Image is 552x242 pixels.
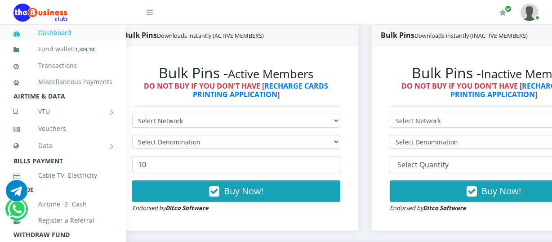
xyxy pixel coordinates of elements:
span: Buy Now! [224,185,263,197]
a: Cable TV, Electricity [13,165,112,186]
span: Buy Now! [481,185,521,197]
a: Fund wallet[1,324.10] [13,39,112,60]
a: VTU [13,100,112,123]
a: Transactions [13,55,112,76]
a: RECHARGE CARDS PRINTING APPLICATION [193,81,329,99]
a: Chat for support [6,187,27,202]
input: Enter Quantity [132,156,340,173]
small: [ ] [73,46,96,53]
img: Logo [13,4,67,22]
span: Renew/Upgrade Subscription [505,5,512,12]
i: Renew/Upgrade Subscription [499,9,506,16]
strong: Bulk Pins [381,30,528,40]
a: Register a Referral [13,210,112,231]
strong: Ditco Software [423,204,466,212]
a: Dashboard [13,22,112,43]
button: Buy Now! [132,180,340,202]
small: Endorsed by [132,204,209,212]
strong: Ditco Software [165,204,209,212]
b: 1,324.10 [75,46,94,53]
small: Active Members [228,66,314,82]
small: Downloads instantly (ACTIVE MEMBERS) [157,31,264,40]
a: Airtime -2- Cash [13,194,112,215]
a: Miscellaneous Payments [13,72,112,92]
a: Vouchers [13,118,112,139]
small: Downloads instantly (INACTIVE MEMBERS) [414,31,528,40]
h2: Bulk Pins - [132,64,340,81]
a: Chat for support [8,205,26,220]
a: Data [13,134,112,157]
strong: Bulk Pins [123,30,264,40]
strong: DO NOT BUY IF YOU DON'T HAVE [ ] [144,81,329,99]
img: User [521,4,539,21]
small: Endorsed by [390,204,466,212]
